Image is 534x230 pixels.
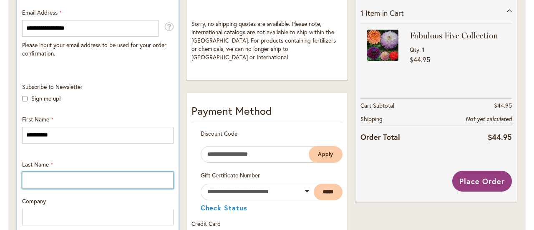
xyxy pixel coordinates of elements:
[6,200,30,224] iframe: Launch Accessibility Center
[22,160,49,168] span: Last Name
[410,45,419,53] span: Qty
[360,115,383,123] span: Shipping
[494,101,512,109] span: $44.95
[459,176,505,186] span: Place Order
[410,55,430,64] span: $44.95
[191,20,336,61] span: Sorry, no shipping quotes are available. Please note, international catalogs are not available to...
[360,131,400,143] strong: Order Total
[309,146,343,163] button: Apply
[360,8,363,18] span: 1
[318,151,334,158] span: Apply
[22,41,166,57] span: Please input your email address to be used for your order confirmation.
[31,94,61,102] label: Sign me up!
[191,103,343,123] div: Payment Method
[422,45,425,53] span: 1
[360,99,430,112] th: Cart Subtotal
[22,115,49,123] span: First Name
[201,129,237,137] span: Discount Code
[488,132,512,142] span: $44.95
[201,171,260,179] span: Gift Certificate Number
[452,171,512,192] button: Place Order
[201,205,248,211] button: Check Status
[22,197,46,205] span: Company
[410,30,504,41] strong: Fabulous Five Collection
[466,115,512,123] span: Not yet calculated
[365,8,404,18] span: Item in Cart
[191,220,221,227] span: Credit Card
[367,30,398,61] img: Fabulous Five Collection
[22,83,83,91] span: Subscribe to Newsletter
[22,8,58,16] span: Email Address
